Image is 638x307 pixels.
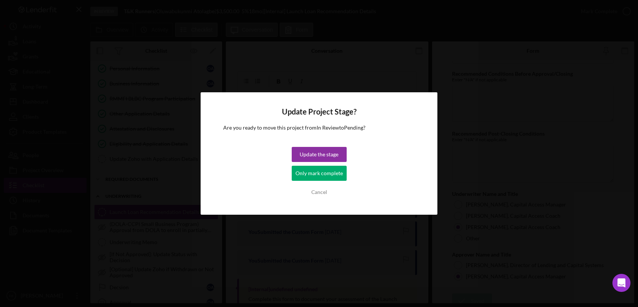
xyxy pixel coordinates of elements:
[292,147,347,162] button: Update the stage
[612,274,630,292] div: Open Intercom Messenger
[311,185,327,200] div: Cancel
[223,124,415,132] p: Are you ready to move this project from In Review to Pending ?
[292,185,347,200] button: Cancel
[295,166,343,181] div: Only mark complete
[292,166,347,181] button: Only mark complete
[223,107,415,116] h4: Update Project Stage?
[300,147,338,162] div: Update the stage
